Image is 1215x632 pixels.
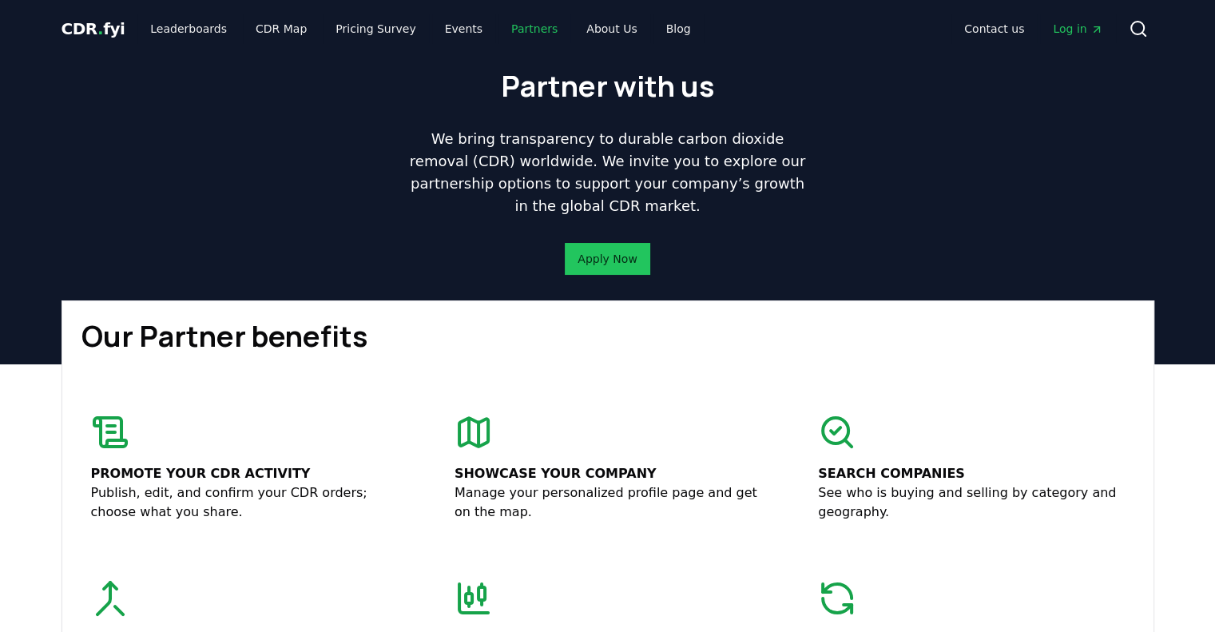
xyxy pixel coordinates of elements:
a: Contact us [951,14,1037,43]
p: We bring transparency to durable carbon dioxide removal (CDR) worldwide. We invite you to explore... [403,128,812,217]
a: About Us [574,14,649,43]
a: CDR Map [243,14,320,43]
a: Apply Now [578,251,637,267]
p: Manage your personalized profile page and get on the map. [455,483,760,522]
a: Leaderboards [137,14,240,43]
a: CDR.fyi [62,18,125,40]
a: Pricing Survey [323,14,428,43]
h1: Our Partner benefits [81,320,1134,352]
button: Apply Now [565,243,649,275]
span: . [97,19,103,38]
p: Promote your CDR activity [91,464,397,483]
h1: Partner with us [501,70,714,102]
nav: Main [137,14,703,43]
a: Events [432,14,495,43]
p: Showcase your company [455,464,760,483]
a: Log in [1040,14,1115,43]
p: See who is buying and selling by category and geography. [818,483,1124,522]
p: Search companies [818,464,1124,483]
p: Publish, edit, and confirm your CDR orders; choose what you share. [91,483,397,522]
span: CDR fyi [62,19,125,38]
a: Partners [498,14,570,43]
span: Log in [1053,21,1102,37]
nav: Main [951,14,1115,43]
a: Blog [653,14,704,43]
